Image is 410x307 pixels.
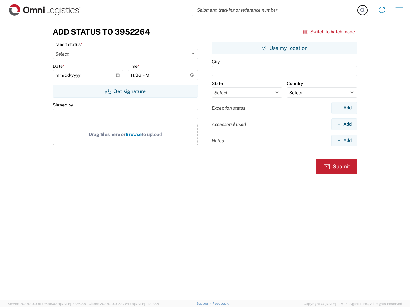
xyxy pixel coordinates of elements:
[192,4,358,16] input: Shipment, tracking or reference number
[212,59,220,65] label: City
[212,138,224,144] label: Notes
[331,102,357,114] button: Add
[303,27,355,37] button: Switch to batch mode
[53,85,198,98] button: Get signature
[53,102,73,108] label: Signed by
[128,63,140,69] label: Time
[304,301,402,307] span: Copyright © [DATE]-[DATE] Agistix Inc., All Rights Reserved
[287,81,303,86] label: Country
[126,132,142,137] span: Browse
[8,302,86,306] span: Server: 2025.20.0-af7a6be3001
[212,302,229,305] a: Feedback
[316,159,357,174] button: Submit
[53,42,83,47] label: Transit status
[212,122,246,127] label: Accessorial used
[331,118,357,130] button: Add
[60,302,86,306] span: [DATE] 10:36:36
[89,302,159,306] span: Client: 2025.20.0-827847b
[212,105,245,111] label: Exception status
[53,27,150,36] h3: Add Status to 3952264
[134,302,159,306] span: [DATE] 11:20:38
[89,132,126,137] span: Drag files here or
[331,135,357,146] button: Add
[212,42,357,54] button: Use my location
[53,63,65,69] label: Date
[142,132,162,137] span: to upload
[196,302,212,305] a: Support
[212,81,223,86] label: State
